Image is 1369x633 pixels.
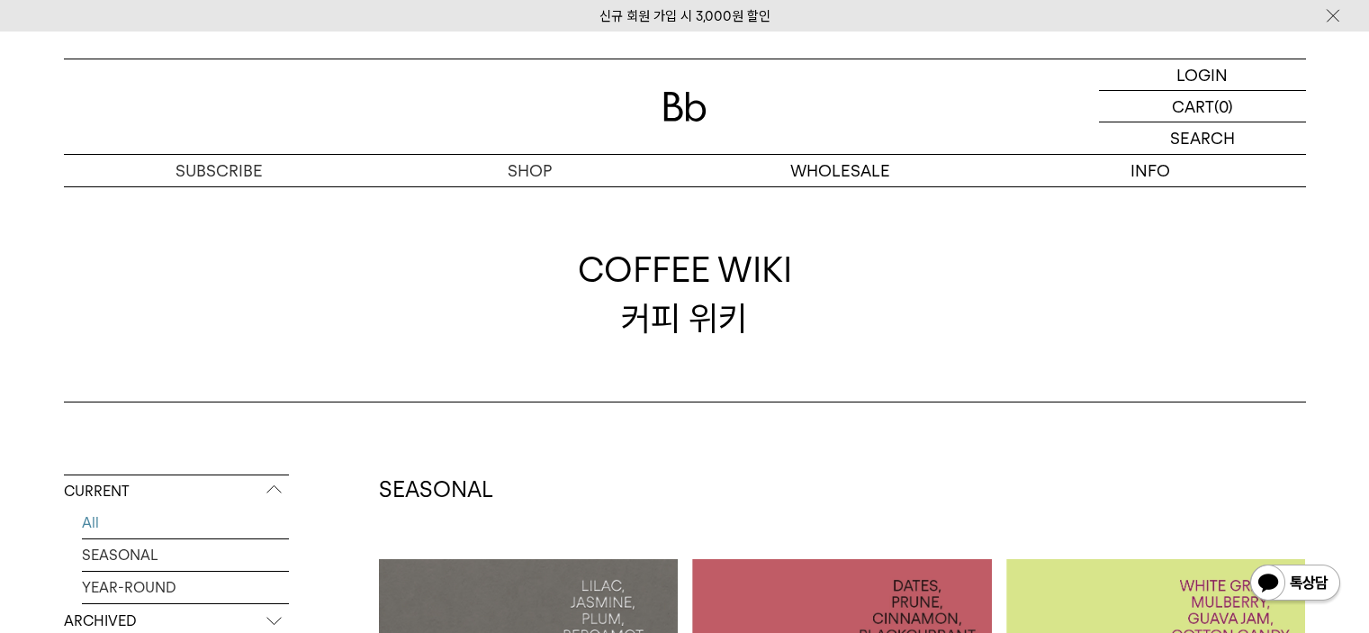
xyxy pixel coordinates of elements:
img: 로고 [663,92,707,122]
a: LOGIN [1099,59,1306,91]
span: COFFEE WIKI [578,246,792,294]
a: SEASONAL [82,539,289,571]
a: SUBSCRIBE [64,155,374,186]
a: YEAR-ROUND [82,572,289,603]
p: SEARCH [1170,122,1235,154]
a: SHOP [374,155,685,186]
div: 커피 위키 [578,246,792,341]
p: (0) [1214,91,1233,122]
img: 카카오톡 채널 1:1 채팅 버튼 [1248,563,1342,606]
p: LOGIN [1176,59,1228,90]
p: INFO [995,155,1306,186]
p: WHOLESALE [685,155,995,186]
a: CART (0) [1099,91,1306,122]
a: All [82,507,289,538]
p: CART [1172,91,1214,122]
a: 신규 회원 가입 시 3,000원 할인 [599,8,770,24]
h2: SEASONAL [379,475,1306,505]
p: CURRENT [64,475,289,508]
